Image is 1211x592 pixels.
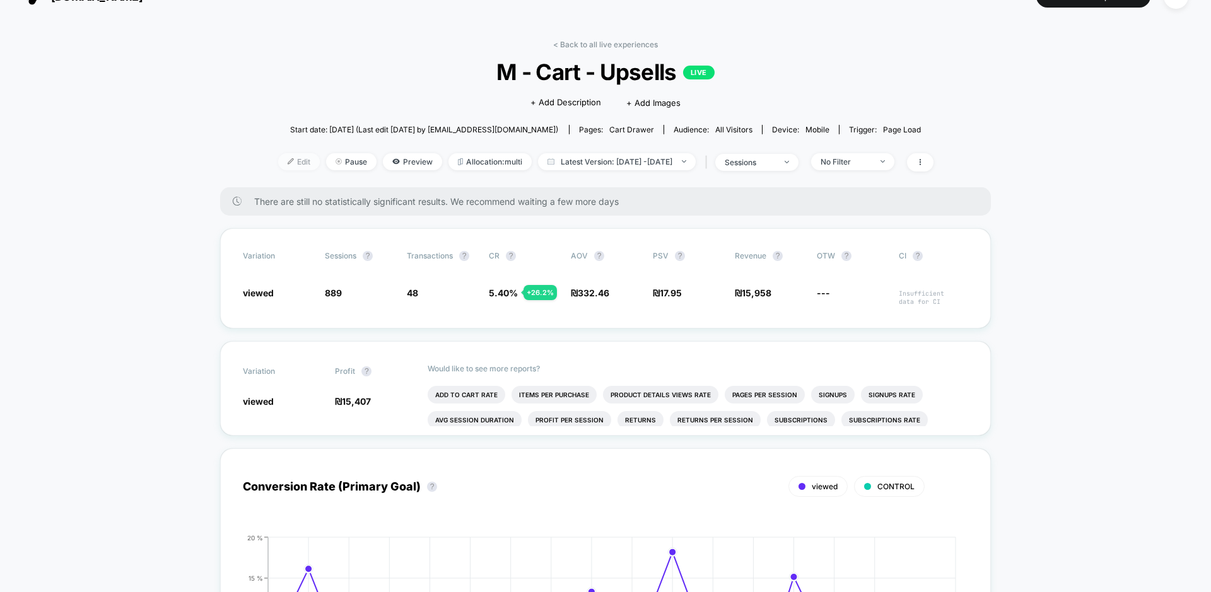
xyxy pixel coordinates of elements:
span: M - Cart - Upsells [310,59,900,85]
span: Variation [243,364,312,380]
span: PSV [653,251,669,260]
span: viewed [243,287,274,298]
button: ? [427,482,437,492]
span: 48 [407,287,418,298]
span: Pause [326,153,377,170]
span: Profit [335,366,355,376]
img: end [880,160,885,163]
div: No Filter [821,157,871,166]
button: ? [773,251,783,261]
div: Pages: [579,125,654,134]
span: ₪ [735,287,771,298]
span: mobile [805,125,829,134]
button: ? [459,251,469,261]
button: ? [361,366,371,376]
span: Edit [278,153,320,170]
span: viewed [243,396,274,407]
li: Subscriptions Rate [841,411,928,429]
button: ? [841,251,851,261]
tspan: 15 % [249,574,263,581]
span: viewed [812,482,838,491]
div: Trigger: [849,125,921,134]
span: + Add Images [626,98,681,108]
span: CI [899,251,968,261]
li: Product Details Views Rate [603,386,718,403]
a: < Back to all live experiences [553,40,658,49]
img: calendar [547,158,554,165]
span: Sessions [325,251,356,260]
span: cart drawer [609,125,654,134]
button: ? [675,251,685,261]
button: ? [913,251,923,261]
img: end [682,160,686,163]
span: Page Load [883,125,921,134]
li: Pages Per Session [725,386,805,403]
span: CR [489,251,500,260]
img: rebalance [458,158,463,165]
li: Signups Rate [861,386,923,403]
span: Transactions [407,251,453,260]
span: Device: [762,125,839,134]
span: CONTROL [877,482,915,491]
span: There are still no statistically significant results. We recommend waiting a few more days [254,196,966,207]
span: AOV [571,251,588,260]
span: Allocation: multi [448,153,532,170]
tspan: 20 % [247,533,263,541]
li: Returns Per Session [670,411,761,429]
span: 5.40 % [489,287,518,298]
span: All Visitors [715,125,752,134]
li: Avg Session Duration [428,411,522,429]
span: | [702,153,715,171]
span: Variation [243,251,312,261]
p: Would like to see more reports? [428,364,969,373]
span: Start date: [DATE] (Last edit [DATE] by [EMAIL_ADDRESS][DOMAIN_NAME]) [290,125,558,134]
span: Insufficient data for CI [899,289,968,306]
div: + 26.2 % [524,285,557,300]
img: end [336,158,342,165]
span: ₪ [571,287,609,298]
span: 15,958 [742,287,771,298]
span: 332.46 [578,287,609,298]
span: 889 [325,287,342,298]
span: 17.95 [660,287,682,298]
li: Items Per Purchase [512,386,597,403]
li: Add To Cart Rate [428,386,505,403]
span: ₪ [335,396,371,407]
span: --- [817,287,830,298]
span: + Add Description [530,96,601,109]
img: edit [288,158,294,165]
li: Profit Per Session [528,411,611,429]
img: end [785,161,789,163]
button: ? [363,251,373,261]
span: Preview [383,153,442,170]
button: ? [594,251,604,261]
li: Returns [617,411,664,429]
div: sessions [725,158,775,167]
div: Audience: [674,125,752,134]
p: LIVE [683,66,715,79]
button: ? [506,251,516,261]
span: 15,407 [342,396,371,407]
li: Signups [811,386,855,403]
span: OTW [817,251,886,261]
span: Latest Version: [DATE] - [DATE] [538,153,696,170]
span: Revenue [735,251,766,260]
span: ₪ [653,287,682,298]
li: Subscriptions [767,411,835,429]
